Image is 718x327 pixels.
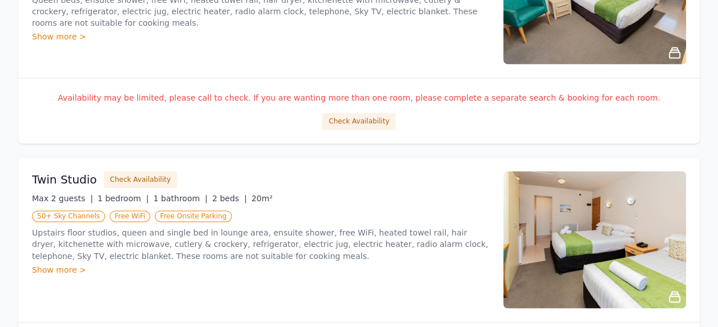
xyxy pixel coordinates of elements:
button: Check Availability [104,171,177,188]
span: 2 beds | [212,194,247,203]
span: Max 2 guests | [32,194,93,203]
span: 1 bedroom | [98,194,149,203]
div: Show more > [32,31,490,42]
span: Free Onsite Parking [155,210,231,222]
span: Free WiFi [110,210,151,222]
button: Check Availability [322,113,395,130]
span: 1 bathroom | [153,194,207,203]
p: Availability may be limited, please call to check. If you are wanting more than one room, please ... [32,92,686,103]
span: 20m² [251,194,272,203]
div: Show more > [32,264,490,275]
p: Upstairs floor studios, queen and single bed in lounge area, ensuite shower, free WiFi, heated to... [32,227,490,261]
span: 50+ Sky Channels [32,210,105,222]
h3: Twin Studio [32,172,97,188]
